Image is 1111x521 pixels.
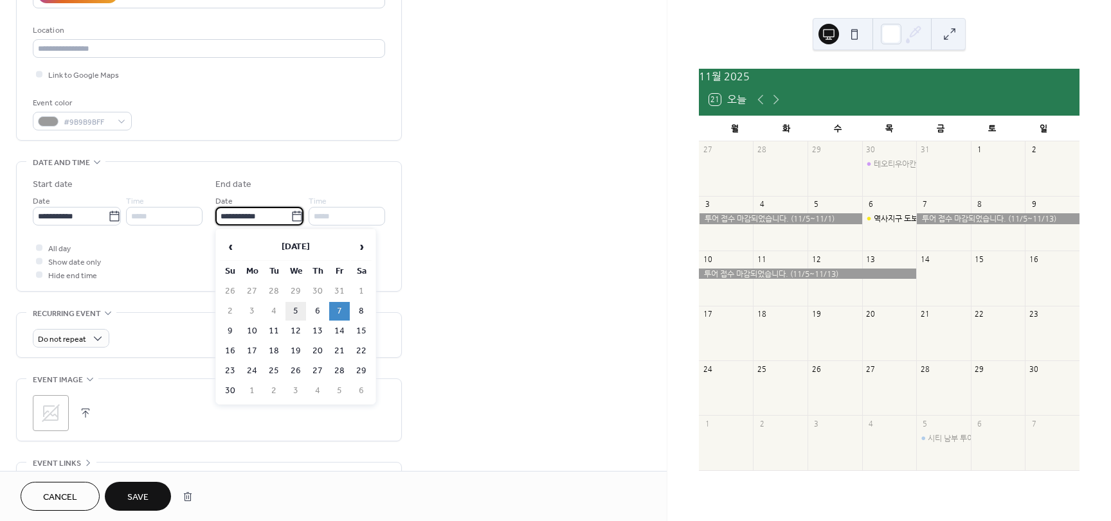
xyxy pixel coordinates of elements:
[221,234,240,260] span: ‹
[307,262,328,281] th: Th
[1029,419,1038,428] div: 7
[352,234,371,260] span: ›
[307,362,328,380] td: 27
[811,310,821,319] div: 19
[920,254,930,264] div: 14
[220,302,240,321] td: 2
[866,145,876,155] div: 30
[38,332,86,347] span: Do not repeat
[215,178,251,191] div: End date
[915,116,966,141] div: 금
[916,433,971,444] div: 시티 남부 투어
[812,116,863,141] div: 수
[285,382,306,400] td: 3
[920,419,930,428] div: 5
[220,282,240,301] td: 26
[21,482,100,511] button: Cancel
[220,262,240,281] th: Su
[285,262,306,281] th: We
[264,322,284,340] td: 11
[242,382,262,400] td: 1
[33,373,83,387] span: Event image
[863,116,915,141] div: 목
[285,342,306,360] td: 19
[975,254,984,264] div: 15
[916,213,1079,224] div: 투어 접수 마감되었습니다. (11/5~11/13)
[215,195,233,208] span: Date
[33,195,50,208] span: Date
[866,310,876,319] div: 20
[975,310,984,319] div: 22
[307,302,328,321] td: 6
[811,364,821,374] div: 26
[329,282,350,301] td: 31
[307,282,328,301] td: 30
[329,322,350,340] td: 14
[705,91,751,109] button: 21오늘
[920,145,930,155] div: 31
[105,482,171,511] button: Save
[811,419,821,428] div: 3
[48,242,71,256] span: All day
[242,302,262,321] td: 3
[264,362,284,380] td: 25
[975,145,984,155] div: 1
[307,322,328,340] td: 13
[127,491,149,504] span: Save
[811,145,821,155] div: 29
[329,342,350,360] td: 21
[703,310,712,319] div: 17
[351,262,372,281] th: Sa
[220,362,240,380] td: 23
[920,364,930,374] div: 28
[33,395,69,431] div: ;
[264,302,284,321] td: 4
[757,145,766,155] div: 28
[33,307,101,321] span: Recurring event
[811,254,821,264] div: 12
[33,457,81,470] span: Event links
[757,254,766,264] div: 11
[1018,116,1069,141] div: 일
[48,269,97,283] span: Hide end time
[264,262,284,281] th: Tu
[757,310,766,319] div: 18
[33,24,383,37] div: Location
[64,116,111,129] span: #9B9B9BFF
[703,145,712,155] div: 27
[761,116,812,141] div: 화
[699,69,1079,84] div: 11월 2025
[703,200,712,209] div: 3
[975,364,984,374] div: 29
[757,364,766,374] div: 25
[1029,145,1038,155] div: 2
[866,200,876,209] div: 6
[975,419,984,428] div: 6
[33,96,129,110] div: Event color
[709,116,761,141] div: 월
[220,382,240,400] td: 30
[757,200,766,209] div: 4
[48,256,101,269] span: Show date only
[351,342,372,360] td: 22
[920,310,930,319] div: 21
[242,282,262,301] td: 27
[285,362,306,380] td: 26
[33,178,73,191] div: Start date
[307,382,328,400] td: 4
[329,362,350,380] td: 28
[874,213,932,224] div: 역사지구 도보투어
[242,262,262,281] th: Mo
[264,382,284,400] td: 2
[329,262,350,281] th: Fr
[703,419,712,428] div: 1
[242,342,262,360] td: 17
[351,282,372,301] td: 1
[285,322,306,340] td: 12
[920,200,930,209] div: 7
[699,269,916,279] div: 투어 접수 마감되었습니다. (11/5~11/13)
[48,69,119,82] span: Link to Google Maps
[220,322,240,340] td: 9
[1029,254,1038,264] div: 16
